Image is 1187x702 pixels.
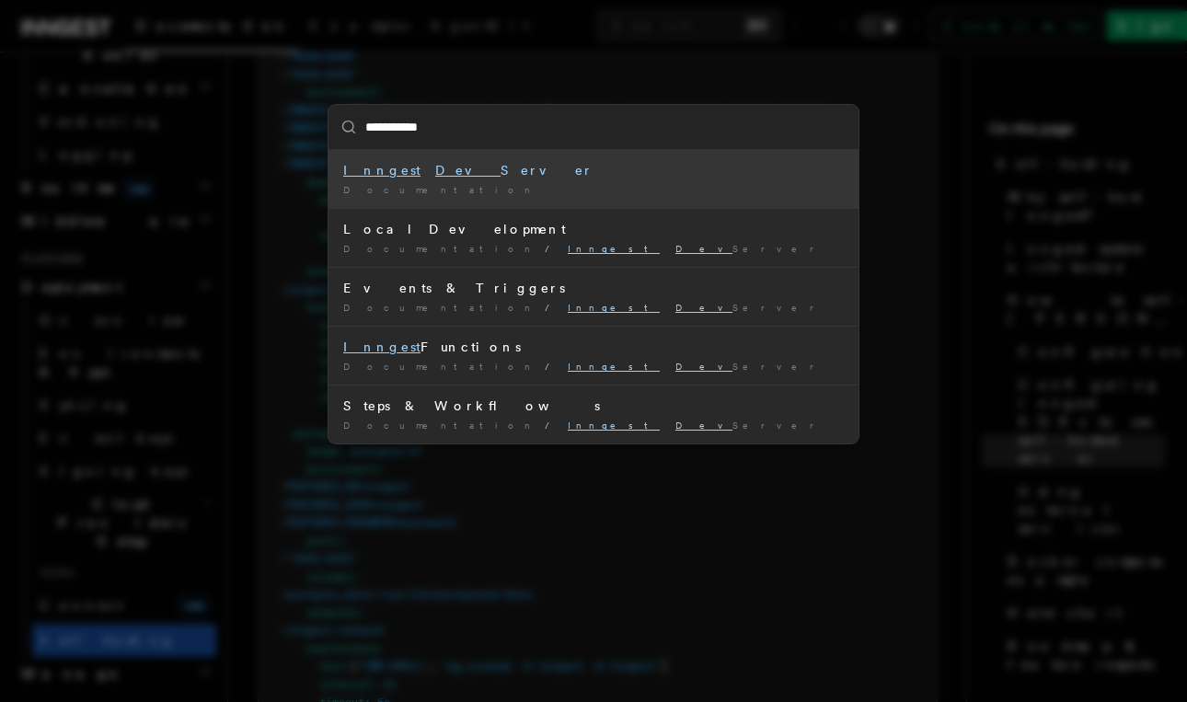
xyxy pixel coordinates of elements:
span: Documentation [343,243,537,254]
mark: Dev [675,361,732,372]
span: Documentation [343,184,537,195]
mark: Dev [675,302,732,313]
mark: Dev [435,163,501,178]
span: Documentation [343,361,537,372]
mark: Inngest [568,302,660,313]
div: Functions [343,338,844,356]
mark: Dev [675,243,732,254]
span: / [545,302,560,313]
mark: Dev [675,420,732,431]
span: / [545,361,560,372]
span: Server [568,420,825,431]
span: Server [568,302,825,313]
div: Local Development [343,220,844,238]
mark: Inngest [568,243,660,254]
mark: Inngest [343,163,421,178]
mark: Inngest [343,339,421,354]
mark: Inngest [568,420,660,431]
div: Server [343,161,844,179]
span: / [545,243,560,254]
span: / [545,420,560,431]
span: Documentation [343,302,537,313]
span: Documentation [343,420,537,431]
span: Server [568,243,825,254]
div: Events & Triggers [343,279,844,297]
div: Steps & Workflows [343,397,844,415]
span: Server [568,361,825,372]
mark: Inngest [568,361,660,372]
